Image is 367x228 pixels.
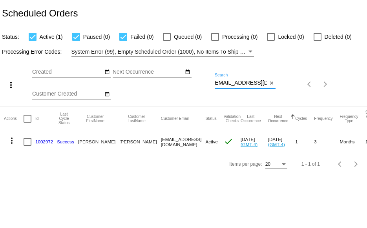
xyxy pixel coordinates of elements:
button: Change sorting for LastOccurrenceUtc [241,114,261,123]
button: Change sorting for FrequencyType [340,114,358,123]
mat-cell: [PERSON_NAME] [78,130,119,153]
button: Next page [318,76,333,92]
button: Clear [267,79,276,87]
button: Change sorting for LastProcessingCycleId [57,112,71,125]
div: 1 - 1 of 1 [301,161,320,167]
div: Items per page: [229,161,262,167]
button: Change sorting for Cycles [295,116,307,121]
mat-icon: check [224,137,233,146]
span: Queued (0) [174,32,202,42]
input: Search [215,80,267,86]
mat-cell: [PERSON_NAME] [119,130,161,153]
span: Active [205,139,218,144]
a: (GMT-4) [268,142,285,147]
mat-cell: [DATE] [241,130,268,153]
button: Change sorting for Id [35,116,38,121]
a: 1002972 [35,139,53,144]
span: 20 [265,161,270,167]
span: Processing (0) [222,32,257,42]
button: Change sorting for CustomerEmail [161,116,189,121]
mat-cell: [EMAIL_ADDRESS][DOMAIN_NAME] [161,130,206,153]
button: Change sorting for Status [205,116,216,121]
span: Paused (0) [83,32,110,42]
mat-icon: date_range [185,69,190,75]
mat-cell: Months [340,130,365,153]
mat-header-cell: Actions [4,107,24,130]
span: Deleted (0) [325,32,352,42]
a: (GMT-4) [241,142,257,147]
mat-select: Filter by Processing Error Codes [71,47,254,57]
button: Change sorting for CustomerLastName [119,114,153,123]
mat-cell: 1 [295,130,314,153]
input: Created [32,69,103,75]
span: Active (1) [40,32,63,42]
button: Change sorting for CustomerFirstName [78,114,112,123]
span: Locked (0) [278,32,304,42]
mat-icon: more_vert [6,80,16,90]
a: Success [57,139,74,144]
mat-icon: date_range [104,69,110,75]
mat-cell: [DATE] [268,130,296,153]
button: Previous page [332,156,348,172]
mat-select: Items per page: [265,162,287,167]
mat-icon: date_range [104,91,110,98]
button: Next page [348,156,364,172]
mat-cell: 3 [314,130,340,153]
h2: Scheduled Orders [2,8,78,19]
mat-icon: more_vert [7,136,16,145]
input: Customer Created [32,91,103,97]
span: Failed (0) [130,32,153,42]
button: Previous page [302,76,318,92]
input: Next Occurrence [113,69,183,75]
mat-icon: close [269,80,274,87]
mat-header-cell: Validation Checks [224,107,241,130]
span: Processing Error Codes: [2,49,62,55]
button: Change sorting for Frequency [314,116,332,121]
span: Status: [2,34,19,40]
button: Change sorting for NextOccurrenceUtc [268,114,288,123]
